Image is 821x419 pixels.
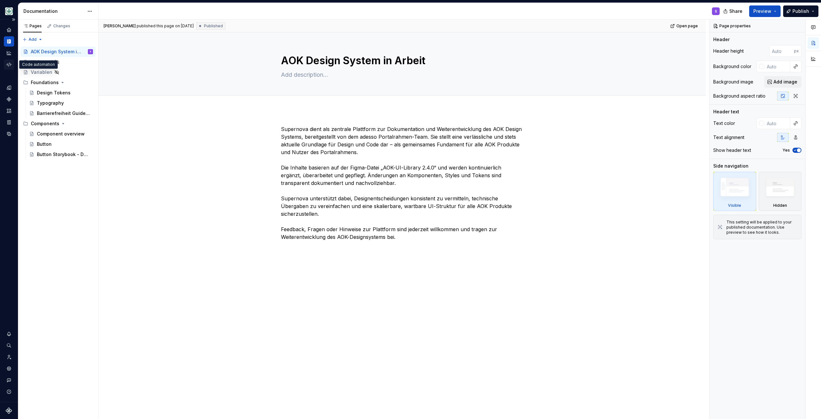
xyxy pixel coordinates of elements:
[713,120,735,127] div: Text color
[668,22,701,31] a: Open page
[137,23,194,29] div: published this page on [DATE]
[21,118,96,129] div: Components
[27,139,96,149] a: Button
[37,100,64,106] div: Typography
[53,23,70,29] div: Changes
[4,83,14,93] a: Design tokens
[37,151,90,158] div: Button Storybook - Durchstich!
[37,90,71,96] div: Design Tokens
[4,48,14,58] a: Analytics
[794,48,799,54] p: px
[31,59,53,65] div: Welcome!
[31,69,52,75] div: Variablen
[4,117,14,127] a: Storybook stories
[4,329,14,339] button: Notifications
[713,134,744,141] div: Text alignment
[4,363,14,374] a: Settings
[29,37,37,42] span: Add
[31,79,59,86] div: Foundations
[769,45,794,57] input: Auto
[23,23,42,29] div: Pages
[713,79,753,85] div: Background image
[753,8,771,14] span: Preview
[713,109,739,115] div: Header text
[676,23,698,29] span: Open page
[37,131,85,137] div: Component overview
[27,88,96,98] a: Design Tokens
[713,63,751,70] div: Background color
[720,5,747,17] button: Share
[21,77,96,88] div: Foundations
[764,76,801,88] button: Add image
[715,9,717,14] div: S
[31,120,59,127] div: Components
[27,149,96,160] a: Button Storybook - Durchstich!
[713,147,751,153] div: Show header text
[759,172,802,211] div: Hidden
[37,141,52,147] div: Button
[31,48,84,55] div: AOK Design System in Arbeit
[281,125,523,241] p: Supernova dient als zentrale Plattform zur Dokumentation und Weiterentwicklung des AOK Design Sys...
[4,352,14,362] a: Invite team
[729,8,742,14] span: Share
[6,407,12,414] svg: Supernova Logo
[4,375,14,385] button: Contact support
[713,163,749,169] div: Side navigation
[4,129,14,139] a: Data sources
[27,108,96,118] a: Barrierefreiheit Guidelines
[4,340,14,351] button: Search ⌘K
[764,61,790,72] input: Auto
[728,203,741,208] div: Visible
[713,48,744,54] div: Header height
[792,8,809,14] span: Publish
[21,47,96,160] div: Page tree
[783,148,790,153] label: Yes
[21,67,96,77] a: Variablen
[783,5,818,17] button: Publish
[21,35,45,44] button: Add
[9,15,18,24] button: Expand sidebar
[4,36,14,47] a: Documentation
[19,60,58,69] div: Code automation
[764,118,790,129] input: Auto
[713,36,730,43] div: Header
[5,7,13,15] img: df5db9ef-aba0-4771-bf51-9763b7497661.png
[4,94,14,104] a: Components
[4,25,14,35] a: Home
[21,57,96,67] a: Welcome!
[27,129,96,139] a: Component overview
[774,79,797,85] span: Add image
[89,48,91,55] div: S
[713,93,766,99] div: Background aspect ratio
[204,23,223,29] span: Published
[773,203,787,208] div: Hidden
[4,59,14,70] a: Code automation
[37,110,90,117] div: Barrierefreiheit Guidelines
[23,8,84,14] div: Documentation
[749,5,781,17] button: Preview
[726,220,797,235] div: This setting will be applied to your published documentation. Use preview to see how it looks.
[713,172,756,211] div: Visible
[27,98,96,108] a: Typography
[21,47,96,57] a: AOK Design System in ArbeitS
[280,53,522,68] textarea: AOK Design System in Arbeit
[4,106,14,116] a: Assets
[104,23,136,29] span: [PERSON_NAME]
